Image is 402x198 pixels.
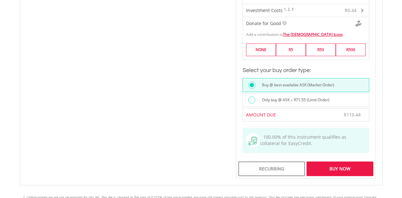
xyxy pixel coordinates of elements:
[249,137,257,145] img: collateral-qualifying-green.svg
[246,43,276,56] label: NONE
[246,7,283,13] span: Investment Costs
[258,82,334,89] label: Buy @ best available ASK (Market Order)
[307,162,373,176] div: Buy Now
[336,43,366,56] label: R500
[246,20,281,26] span: Donate for Good
[284,7,293,11] sup: 1, 2, 3
[246,112,276,118] span: AMOUNT DUE
[283,32,343,37] a: The [DEMOGRAPHIC_DATA] Icons
[243,29,369,37] div: Add a contribution to
[258,96,329,103] label: Only buy @ ASK ≤ R71.55 (Limit Order)
[243,66,369,75] h3: Select your buy order type:
[260,134,346,146] span: 100.00% of this instrument qualifies as collateral for EasyCredit.
[238,162,305,176] div: Recurring
[276,43,306,56] label: R5
[355,21,362,27] img: Donte For Good
[344,112,361,118] span: R110.44
[345,7,356,13] span: R0.44
[306,43,336,56] label: R50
